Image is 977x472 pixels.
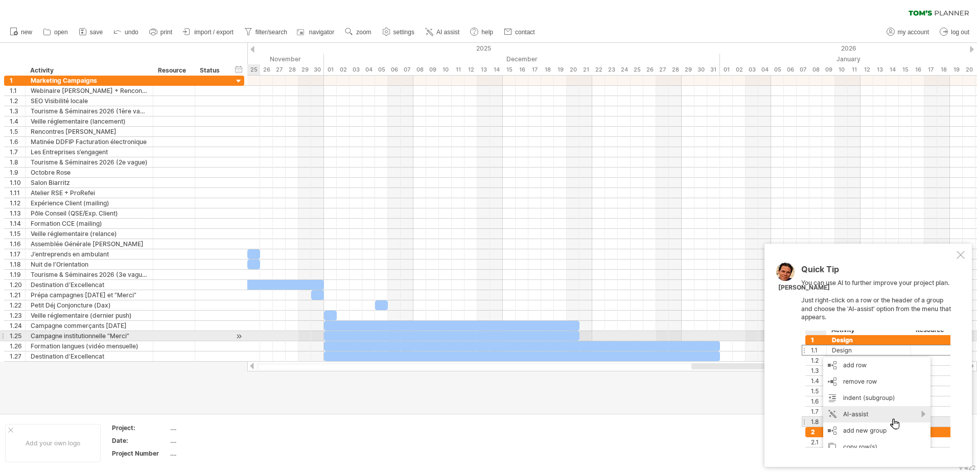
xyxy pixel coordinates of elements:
div: Wednesday, 24 December 2025 [618,64,631,75]
div: Sunday, 14 December 2025 [490,64,503,75]
div: Tuesday, 13 January 2026 [873,64,886,75]
div: Rencontres [PERSON_NAME] [31,127,148,136]
div: Thursday, 4 December 2025 [362,64,375,75]
div: 1.17 [10,249,25,259]
div: Campagne institutionnelle “Merci” [31,331,148,341]
div: Date: [112,436,168,445]
div: Sunday, 11 January 2026 [848,64,860,75]
div: Friday, 28 November 2025 [286,64,298,75]
div: Monday, 29 December 2025 [682,64,694,75]
div: December 2025 [324,54,720,64]
div: Thursday, 18 December 2025 [541,64,554,75]
div: 1.14 [10,219,25,228]
div: Thursday, 15 January 2026 [899,64,912,75]
div: Saturday, 3 January 2026 [746,64,758,75]
div: Destination d’Excellencat [31,351,148,361]
div: J’entreprends en ambulant [31,249,148,259]
div: Pôle Conseil (QSE/Exp. Client) [31,208,148,218]
div: Veille réglementaire (dernier push) [31,311,148,320]
div: Wednesday, 7 January 2026 [797,64,809,75]
div: Monday, 5 January 2026 [771,64,784,75]
div: Expérience Client (mailing) [31,198,148,208]
div: 1.19 [10,270,25,279]
div: Resource [158,65,189,76]
a: log out [937,26,972,39]
div: Quick Tip [801,265,955,279]
div: Monday, 12 January 2026 [860,64,873,75]
div: 1.26 [10,341,25,351]
a: my account [884,26,932,39]
div: Wednesday, 10 December 2025 [439,64,452,75]
div: Saturday, 6 December 2025 [388,64,401,75]
div: Sunday, 28 December 2025 [669,64,682,75]
span: AI assist [436,29,459,36]
div: 1.13 [10,208,25,218]
div: Thursday, 8 January 2026 [809,64,822,75]
div: 1.4 [10,116,25,126]
a: contact [501,26,538,39]
div: Tourisme & Séminaires 2026 (1ère vague) [31,106,148,116]
div: 1.1 [10,86,25,96]
div: Sunday, 7 December 2025 [401,64,413,75]
div: Monday, 15 December 2025 [503,64,516,75]
div: Assemblée Générale [PERSON_NAME] [31,239,148,249]
div: Wednesday, 17 December 2025 [528,64,541,75]
div: Marketing Campaigns [31,76,148,85]
div: Friday, 19 December 2025 [554,64,567,75]
div: 1.11 [10,188,25,198]
div: 1.24 [10,321,25,331]
div: Webinaire [PERSON_NAME] + Rencontres [PERSON_NAME] [31,86,148,96]
div: Tuesday, 23 December 2025 [605,64,618,75]
span: help [481,29,493,36]
div: Monday, 19 January 2026 [950,64,963,75]
div: scroll to activity [234,331,244,342]
div: 1.8 [10,157,25,167]
div: Tuesday, 30 December 2025 [694,64,707,75]
span: zoom [356,29,371,36]
span: import / export [194,29,234,36]
div: 1.27 [10,351,25,361]
div: Project Number [112,449,168,458]
span: filter/search [255,29,287,36]
div: Monday, 22 December 2025 [592,64,605,75]
div: Sunday, 30 November 2025 [311,64,324,75]
a: AI assist [423,26,462,39]
span: my account [898,29,929,36]
div: Les Entreprises s’engagent [31,147,148,157]
div: Wednesday, 26 November 2025 [260,64,273,75]
div: 1.25 [10,331,25,341]
div: Veille réglementaire (relance) [31,229,148,239]
div: Sunday, 18 January 2026 [937,64,950,75]
div: 1.12 [10,198,25,208]
a: filter/search [242,26,290,39]
div: Nuit de l’Orientation [31,259,148,269]
div: Tourisme & Séminaires 2026 (3e vague) [31,270,148,279]
div: Activity [30,65,147,76]
a: new [7,26,35,39]
div: Thursday, 1 January 2026 [720,64,733,75]
div: Saturday, 29 November 2025 [298,64,311,75]
div: Friday, 5 December 2025 [375,64,388,75]
a: zoom [342,26,374,39]
div: Campagne commerçants [DATE] [31,321,148,331]
div: 1 [10,76,25,85]
div: .... [170,436,256,445]
a: import / export [180,26,237,39]
div: 1.20 [10,280,25,290]
div: Prépa campagnes [DATE] et “Merci” [31,290,148,300]
span: open [54,29,68,36]
div: Saturday, 27 December 2025 [656,64,669,75]
span: settings [393,29,414,36]
span: undo [125,29,138,36]
a: help [468,26,496,39]
span: log out [951,29,969,36]
span: new [21,29,32,36]
span: save [90,29,103,36]
div: 1.16 [10,239,25,249]
a: settings [380,26,417,39]
div: 1.23 [10,311,25,320]
div: Tuesday, 20 January 2026 [963,64,975,75]
div: Octobre Rose [31,168,148,177]
div: SEO Visibilité locale [31,96,148,106]
span: navigator [309,29,334,36]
